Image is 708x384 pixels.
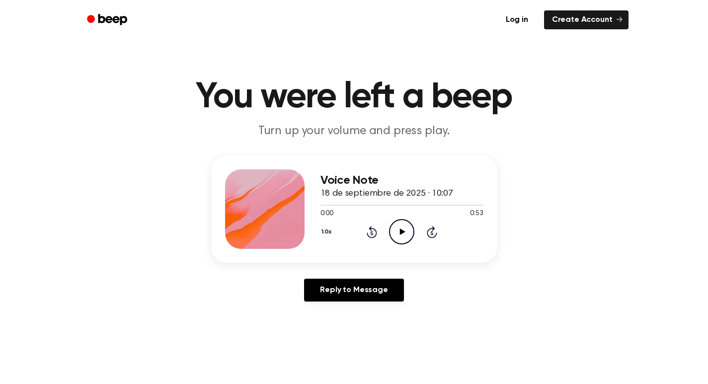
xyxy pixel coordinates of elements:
[320,224,335,240] button: 1.0x
[163,123,545,140] p: Turn up your volume and press play.
[80,10,136,30] a: Beep
[496,8,538,31] a: Log in
[320,174,483,187] h3: Voice Note
[544,10,629,29] a: Create Account
[100,79,609,115] h1: You were left a beep
[304,279,403,302] a: Reply to Message
[470,209,483,219] span: 0:53
[320,189,453,198] span: 18 de septiembre de 2025 · 10:07
[320,209,333,219] span: 0:00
